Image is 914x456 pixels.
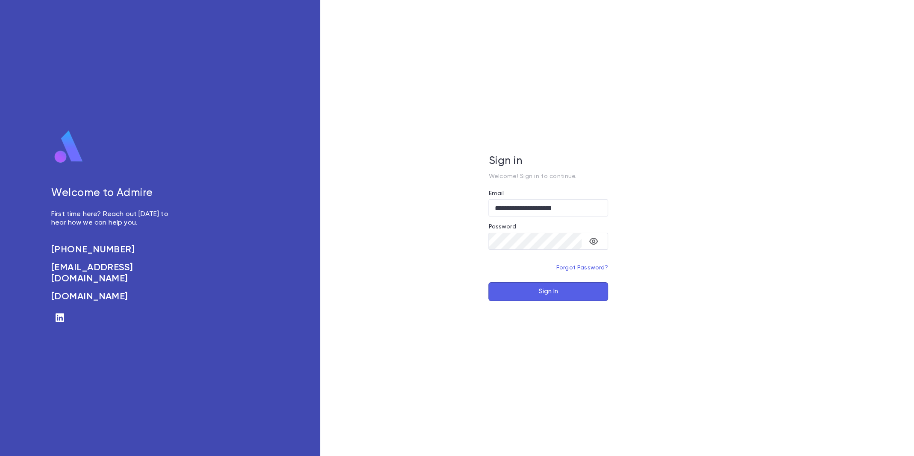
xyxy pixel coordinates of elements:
[51,187,178,200] h5: Welcome to Admire
[556,265,608,271] a: Forgot Password?
[51,210,178,227] p: First time here? Reach out [DATE] to hear how we can help you.
[488,173,608,180] p: Welcome! Sign in to continue.
[585,233,602,250] button: toggle password visibility
[51,291,178,302] a: [DOMAIN_NAME]
[51,244,178,255] a: [PHONE_NUMBER]
[488,190,504,197] label: Email
[51,262,178,284] a: [EMAIL_ADDRESS][DOMAIN_NAME]
[488,282,608,301] button: Sign In
[51,130,86,164] img: logo
[488,223,516,230] label: Password
[488,155,608,168] h5: Sign in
